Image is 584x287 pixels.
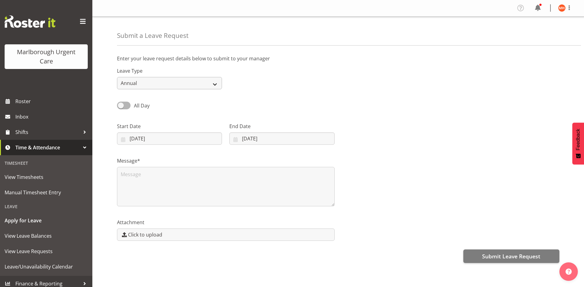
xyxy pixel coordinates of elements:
[463,249,559,263] button: Submit Leave Request
[572,123,584,164] button: Feedback - Show survey
[15,97,89,106] span: Roster
[558,4,566,12] img: margret-hall11842.jpg
[15,112,89,121] span: Inbox
[117,132,222,145] input: Click to select...
[5,231,88,241] span: View Leave Balances
[229,132,334,145] input: Click to select...
[2,228,91,244] a: View Leave Balances
[566,269,572,275] img: help-xxl-2.png
[134,102,150,109] span: All Day
[2,169,91,185] a: View Timesheets
[117,157,335,164] label: Message*
[5,216,88,225] span: Apply for Leave
[117,67,222,75] label: Leave Type
[482,252,540,260] span: Submit Leave Request
[5,188,88,197] span: Manual Timesheet Entry
[2,259,91,274] a: Leave/Unavailability Calendar
[5,247,88,256] span: View Leave Requests
[5,15,55,28] img: Rosterit website logo
[229,123,334,130] label: End Date
[11,47,82,66] div: Marlborough Urgent Care
[128,231,162,238] span: Click to upload
[15,143,80,152] span: Time & Attendance
[117,219,335,226] label: Attachment
[575,129,581,150] span: Feedback
[2,213,91,228] a: Apply for Leave
[5,262,88,271] span: Leave/Unavailability Calendar
[117,123,222,130] label: Start Date
[2,185,91,200] a: Manual Timesheet Entry
[15,127,80,137] span: Shifts
[117,32,188,39] h4: Submit a Leave Request
[117,55,559,62] p: Enter your leave request details below to submit to your manager
[2,157,91,169] div: Timesheet
[5,172,88,182] span: View Timesheets
[2,200,91,213] div: Leave
[2,244,91,259] a: View Leave Requests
